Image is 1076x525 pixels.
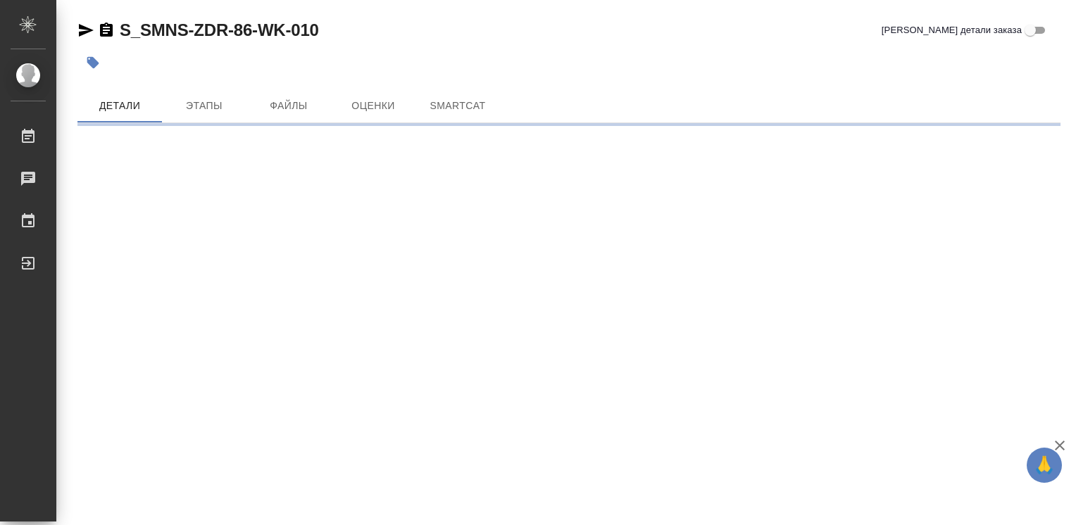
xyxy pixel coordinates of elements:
[170,97,238,115] span: Этапы
[1032,450,1056,480] span: 🙏
[86,97,154,115] span: Детали
[882,23,1022,37] span: [PERSON_NAME] детали заказа
[120,20,319,39] a: S_SMNS-ZDR-86-WK-010
[339,97,407,115] span: Оценки
[77,22,94,39] button: Скопировать ссылку для ЯМессенджера
[424,97,492,115] span: SmartCat
[77,47,108,78] button: Добавить тэг
[255,97,323,115] span: Файлы
[98,22,115,39] button: Скопировать ссылку
[1027,448,1062,483] button: 🙏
